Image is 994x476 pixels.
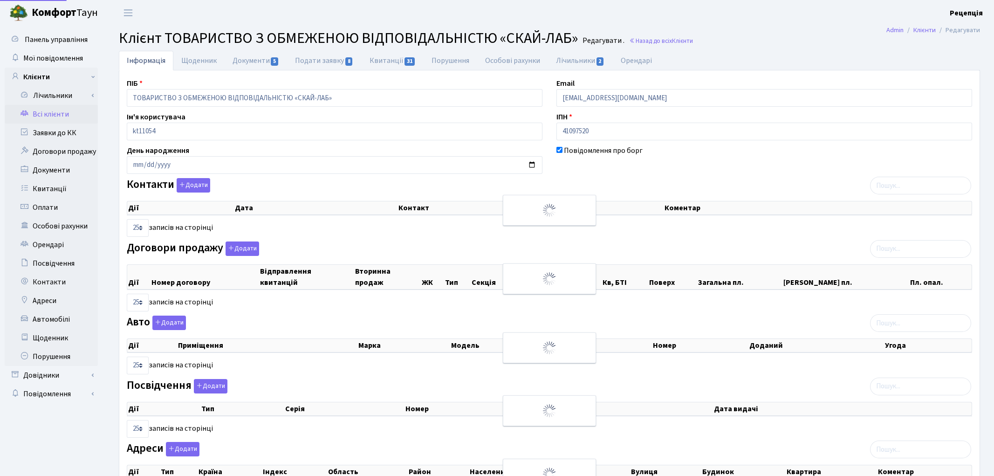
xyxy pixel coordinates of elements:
[471,265,517,289] th: Секція
[672,36,693,45] span: Клієнти
[424,51,477,70] a: Порушення
[884,339,972,352] th: Угода
[127,219,213,237] label: записів на сторінці
[23,53,83,63] span: Мої повідомлення
[870,177,971,194] input: Пошук...
[164,441,199,457] a: Додати
[152,316,186,330] button: Авто
[870,378,971,395] input: Пошук...
[596,57,604,66] span: 2
[127,402,200,415] th: Дії
[5,254,98,273] a: Посвідчення
[664,201,972,214] th: Коментар
[11,86,98,105] a: Лічильники
[127,265,151,289] th: Дії
[697,265,782,289] th: Загальна пл.
[5,273,98,291] a: Контакти
[950,8,983,18] b: Рецепція
[5,235,98,254] a: Орендарі
[127,178,210,193] label: Контакти
[5,30,98,49] a: Панель управління
[127,145,189,156] label: День народження
[225,51,287,70] a: Документи
[174,177,210,193] a: Додати
[9,4,28,22] img: logo.png
[127,420,149,438] select: записів на сторінці
[32,5,76,20] b: Комфорт
[5,366,98,385] a: Довідники
[119,28,578,49] span: Клієнт ТОВАРИСТВО З ОБМЕЖЕНОЮ ВІДПОВІДАЛЬНІСТЮ «СКАЙ-ЛАБ»
[127,357,213,374] label: записів на сторінці
[127,420,213,438] label: записів на сторінці
[548,51,612,70] a: Лічильники
[5,347,98,366] a: Порушення
[223,240,259,256] a: Додати
[150,314,186,331] a: Додати
[284,402,404,415] th: Серія
[166,442,199,456] button: Адреси
[542,271,557,286] img: Обробка...
[870,314,971,332] input: Пошук...
[5,329,98,347] a: Щоденник
[870,441,971,458] input: Пошук...
[127,201,234,214] th: Дії
[117,5,140,21] button: Переключити навігацію
[629,36,693,45] a: Назад до всіхКлієнти
[421,265,444,289] th: ЖК
[287,51,361,70] a: Подати заявку
[542,203,557,218] img: Обробка...
[566,339,652,352] th: Колір
[32,5,98,21] span: Таун
[200,402,284,415] th: Тип
[25,34,88,45] span: Панель управління
[542,340,557,355] img: Обробка...
[404,57,415,66] span: 31
[127,78,143,89] label: ПІБ
[127,294,149,311] select: записів на сторінці
[5,385,98,403] a: Повідомлення
[782,265,909,289] th: [PERSON_NAME] пл.
[5,142,98,161] a: Договори продажу
[127,241,259,256] label: Договори продажу
[602,265,648,289] th: Кв, БТІ
[127,316,186,330] label: Авто
[613,51,660,70] a: Орендарі
[5,291,98,310] a: Адреси
[226,241,259,256] button: Договори продажу
[192,377,227,393] a: Додати
[713,402,972,415] th: Дата видачі
[127,357,149,374] select: записів на сторінці
[177,178,210,193] button: Контакти
[748,339,884,352] th: Доданий
[398,201,664,214] th: Контакт
[556,111,572,123] label: ІПН
[5,105,98,124] a: Всі клієнти
[5,68,98,86] a: Клієнти
[652,339,748,352] th: Номер
[5,161,98,179] a: Документи
[477,51,548,70] a: Особові рахунки
[194,379,227,393] button: Посвідчення
[936,25,980,35] li: Редагувати
[450,339,566,352] th: Модель
[913,25,936,35] a: Клієнти
[127,339,177,352] th: Дії
[542,403,557,418] img: Обробка...
[234,201,398,214] th: Дата
[5,217,98,235] a: Особові рахунки
[444,265,471,289] th: Тип
[581,36,624,45] small: Редагувати .
[950,7,983,19] a: Рецепція
[119,51,173,70] a: Інформація
[5,179,98,198] a: Квитанції
[648,265,698,289] th: Поверх
[127,442,199,456] label: Адреси
[5,49,98,68] a: Мої повідомлення
[5,124,98,142] a: Заявки до КК
[546,402,713,415] th: Видано
[127,111,185,123] label: Ім'я користувача
[271,57,278,66] span: 5
[870,240,971,258] input: Пошук...
[127,294,213,311] label: записів на сторінці
[886,25,904,35] a: Admin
